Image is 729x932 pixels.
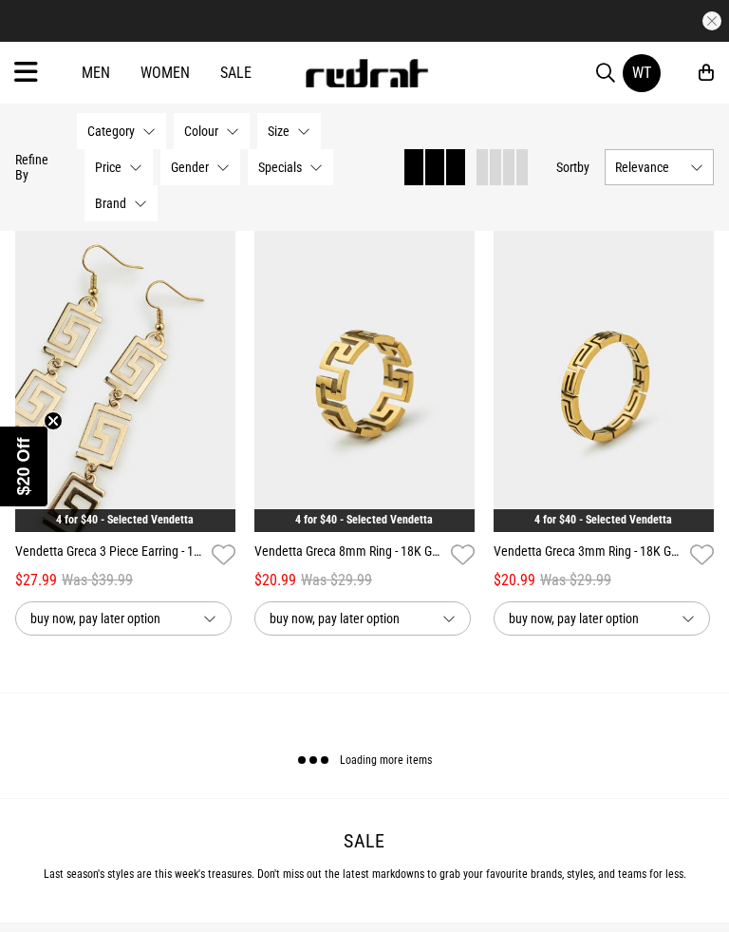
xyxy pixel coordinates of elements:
[540,569,611,592] span: Was $29.99
[171,160,209,175] span: Gender
[222,11,507,30] iframe: Customer reviews powered by Trustpilot
[494,542,682,569] a: Vendetta Greca 3mm Ring - 18K Gold Plated
[295,513,433,526] a: 4 for $40 - Selected Vendetta
[254,223,475,532] img: Vendetta Greca 8mm Ring - 18k Gold Plated in Gold
[632,64,651,82] div: WT
[84,149,153,185] button: Price
[15,152,48,182] p: Refine By
[15,829,714,852] h2: Sale
[184,124,218,139] span: Colour
[509,607,666,630] span: buy now, pay later option
[556,156,589,179] button: Sortby
[534,513,672,526] a: 4 for $40 - Selected Vendetta
[340,754,432,768] span: Loading more items
[44,411,63,430] button: Close teaser
[268,124,290,139] span: Size
[160,149,240,185] button: Gender
[15,542,204,569] a: Vendetta Greca 3 Piece Earring - 18K Gold Plated
[254,542,443,569] a: Vendetta Greca 8mm Ring - 18K Gold Plated
[15,223,235,532] img: Vendetta Greca 3 Piece Earring - 18k Gold Plated in Gold
[15,8,72,65] button: Open LiveChat chat widget
[270,607,427,630] span: buy now, pay later option
[248,149,333,185] button: Specials
[95,160,121,175] span: Price
[84,185,158,221] button: Brand
[494,223,714,532] img: Vendetta Greca 3mm Ring - 18k Gold Plated in Gold
[87,124,135,139] span: Category
[494,601,710,636] button: buy now, pay later option
[220,64,252,82] a: Sale
[15,569,57,592] span: $27.99
[14,437,33,495] span: $20 Off
[301,569,372,592] span: Was $29.99
[605,149,714,185] button: Relevance
[494,569,535,592] span: $20.99
[56,513,194,526] a: 4 for $40 - Selected Vendetta
[254,569,296,592] span: $20.99
[615,160,682,175] span: Relevance
[95,196,126,211] span: Brand
[15,601,232,636] button: buy now, pay later option
[174,113,250,149] button: Colour
[257,113,321,149] button: Size
[62,569,133,592] span: Was $39.99
[254,601,471,636] button: buy now, pay later option
[77,113,166,149] button: Category
[304,59,429,87] img: Redrat logo
[15,867,714,881] p: Last season's styles are this week's treasures. Don't miss out the latest markdowns to grab your ...
[258,160,302,175] span: Specials
[82,64,110,82] a: Men
[577,160,589,175] span: by
[30,607,188,630] span: buy now, pay later option
[140,64,190,82] a: Women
